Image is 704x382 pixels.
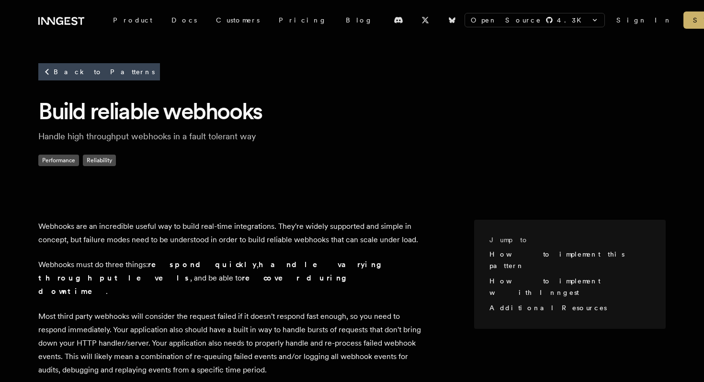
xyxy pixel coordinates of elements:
[388,12,409,28] a: Discord
[471,15,542,25] span: Open Source
[489,250,625,270] a: How to implement this pattern
[415,12,436,28] a: X
[489,235,643,245] h3: Jump to
[162,11,206,29] a: Docs
[38,63,160,80] a: Back to Patterns
[336,11,382,29] a: Blog
[38,310,421,377] p: Most third party webhooks will consider the request failed if it doesn't respond fast enough, so ...
[269,11,336,29] a: Pricing
[489,277,600,296] a: How to implement with Inngest
[206,11,269,29] a: Customers
[38,258,421,298] p: Webhooks must do three things: , , and be able to .
[489,304,607,312] a: Additional Resources
[83,155,116,166] span: Reliability
[38,130,345,143] p: Handle high throughput webhooks in a fault tolerant way
[442,12,463,28] a: Bluesky
[148,260,257,269] strong: respond quickly
[38,220,421,247] p: Webhooks are an incredible useful way to build real-time integrations. They're widely supported a...
[38,155,79,166] span: Performance
[103,11,162,29] div: Product
[557,15,587,25] span: 4.3 K
[38,96,666,126] h1: Build reliable webhooks
[616,15,672,25] a: Sign In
